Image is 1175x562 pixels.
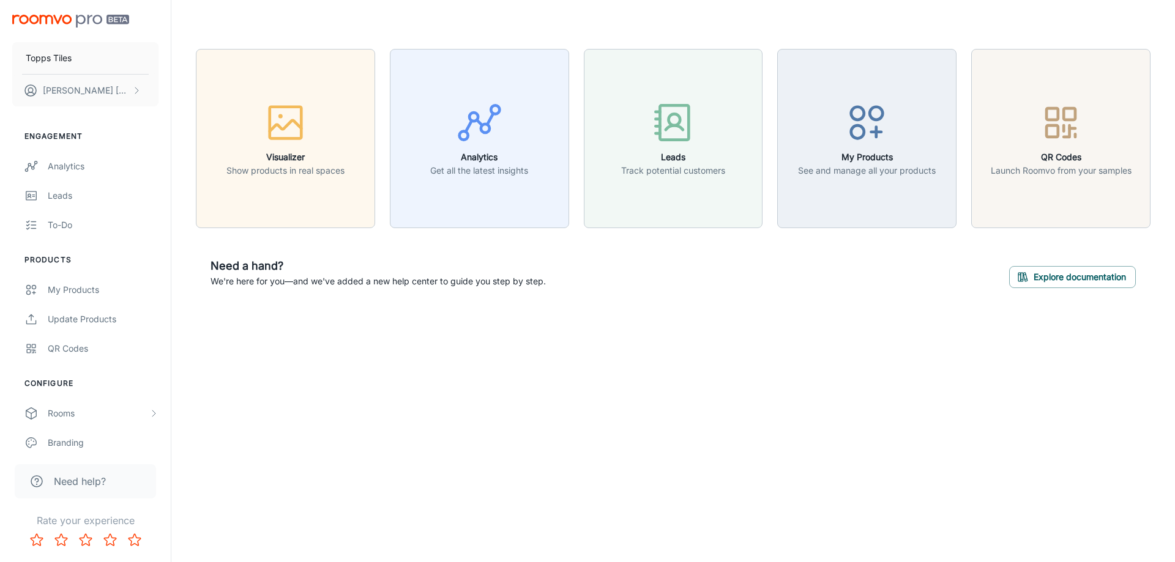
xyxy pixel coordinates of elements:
button: My ProductsSee and manage all your products [777,49,957,228]
a: AnalyticsGet all the latest insights [390,131,569,144]
h6: Analytics [430,150,528,164]
button: LeadsTrack potential customers [584,49,763,228]
a: My ProductsSee and manage all your products [777,131,957,144]
h6: QR Codes [991,150,1132,164]
a: LeadsTrack potential customers [584,131,763,144]
p: Get all the latest insights [430,164,528,177]
a: QR CodesLaunch Roomvo from your samples [971,131,1151,144]
button: VisualizerShow products in real spaces [196,49,375,228]
a: Explore documentation [1009,270,1136,282]
button: AnalyticsGet all the latest insights [390,49,569,228]
div: Analytics [48,160,159,173]
div: To-do [48,218,159,232]
button: [PERSON_NAME] [PERSON_NAME] [12,75,159,106]
div: QR Codes [48,342,159,355]
img: Roomvo PRO Beta [12,15,129,28]
p: See and manage all your products [798,164,936,177]
h6: Visualizer [226,150,345,164]
p: Track potential customers [621,164,725,177]
h6: Need a hand? [211,257,546,275]
div: Update Products [48,312,159,326]
div: My Products [48,283,159,297]
p: [PERSON_NAME] [PERSON_NAME] [43,84,129,97]
button: Topps Tiles [12,42,159,74]
h6: Leads [621,150,725,164]
h6: My Products [798,150,936,164]
button: QR CodesLaunch Roomvo from your samples [971,49,1151,228]
p: We're here for you—and we've added a new help center to guide you step by step. [211,275,546,288]
button: Explore documentation [1009,266,1136,288]
p: Topps Tiles [26,51,72,65]
div: Leads [48,189,159,202]
p: Show products in real spaces [226,164,345,177]
p: Launch Roomvo from your samples [991,164,1132,177]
